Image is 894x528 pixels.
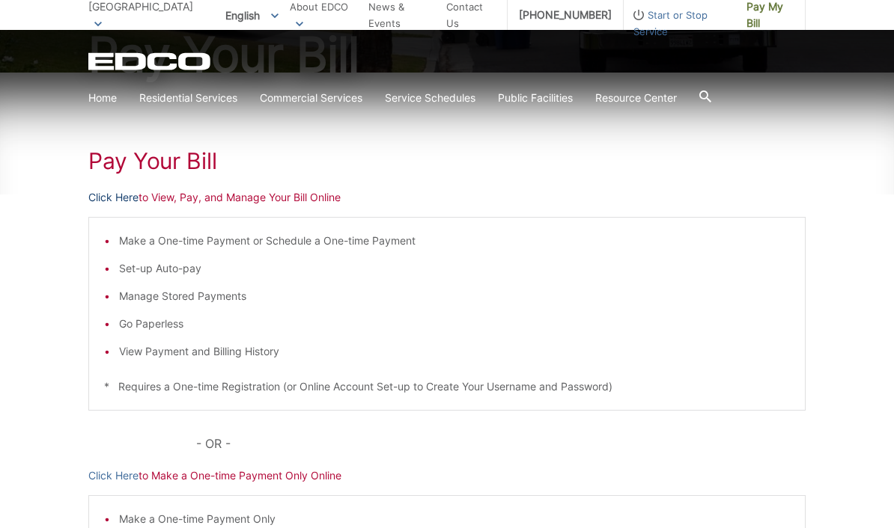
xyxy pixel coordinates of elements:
p: * Requires a One-time Registration (or Online Account Set-up to Create Your Username and Password) [104,378,790,395]
p: to Make a One-time Payment Only Online [88,467,806,484]
h1: Pay Your Bill [88,147,806,174]
a: Service Schedules [385,90,475,106]
a: Resource Center [595,90,677,106]
li: Manage Stored Payments [119,288,790,304]
p: to View, Pay, and Manage Your Bill Online [88,189,806,206]
span: English [214,3,290,28]
li: Make a One-time Payment Only [119,511,790,527]
a: Click Here [88,189,139,206]
li: Make a One-time Payment or Schedule a One-time Payment [119,233,790,249]
a: Residential Services [139,90,237,106]
a: Public Facilities [498,90,573,106]
a: Click Here [88,467,139,484]
li: View Payment and Billing History [119,343,790,360]
li: Set-up Auto-pay [119,260,790,277]
p: - OR - [196,433,806,454]
a: Home [88,90,117,106]
a: EDCD logo. Return to the homepage. [88,52,213,70]
li: Go Paperless [119,316,790,332]
a: Commercial Services [260,90,362,106]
